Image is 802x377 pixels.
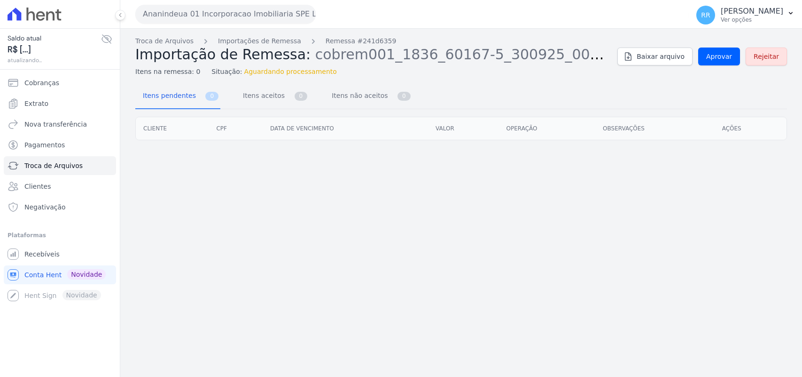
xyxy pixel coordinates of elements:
span: atualizando... [8,56,101,64]
a: Itens não aceitos 0 [324,84,413,109]
span: Aprovar [706,52,732,61]
span: Troca de Arquivos [24,161,83,170]
div: Plataformas [8,230,112,241]
span: R$ [...] [8,43,101,56]
span: Itens não aceitos [326,86,389,105]
a: Itens aceitos 0 [235,84,309,109]
span: Itens pendentes [137,86,198,105]
a: Extrato [4,94,116,113]
span: Saldo atual [8,33,101,43]
span: Pagamentos [24,140,65,150]
nav: Breadcrumb [135,36,610,46]
th: CPF [209,117,262,140]
span: Aguardando processamento [244,67,337,77]
span: Itens na remessa: 0 [135,67,200,77]
th: Valor [428,117,499,140]
nav: Sidebar [8,73,112,305]
span: Conta Hent [24,270,62,280]
span: Itens aceitos [237,86,287,105]
th: Ações [715,117,786,140]
span: RR [701,12,710,18]
a: Importações de Remessa [218,36,301,46]
a: Conta Hent Novidade [4,265,116,284]
span: 0 [205,92,218,101]
a: Negativação [4,198,116,217]
a: Cobranças [4,73,116,92]
th: Data de vencimento [263,117,428,140]
span: cobrem001_1836_60167-5_300925_009.TXT [315,45,630,63]
a: Troca de Arquivos [135,36,194,46]
a: Rejeitar [746,48,787,65]
a: Nova transferência [4,115,116,134]
a: Baixar arquivo [617,48,693,65]
a: Clientes [4,177,116,196]
nav: Tab selector [135,84,413,109]
span: Rejeitar [754,52,779,61]
a: Pagamentos [4,136,116,154]
span: Cobranças [24,78,59,88]
a: Recebíveis [4,245,116,264]
span: Recebíveis [24,249,60,259]
a: Troca de Arquivos [4,156,116,175]
span: Situação: [211,67,242,77]
th: Cliente [136,117,209,140]
p: Ver opções [721,16,783,24]
span: 0 [397,92,411,101]
span: Clientes [24,182,51,191]
button: RR [PERSON_NAME] Ver opções [689,2,802,28]
p: [PERSON_NAME] [721,7,783,16]
span: Importação de Remessa: [135,46,311,63]
span: Novidade [67,269,106,280]
span: Negativação [24,202,66,212]
a: Aprovar [698,48,740,65]
button: Ananindeua 01 Incorporacao Imobiliaria SPE LTDA [135,5,316,24]
span: Nova transferência [24,120,87,129]
span: Baixar arquivo [637,52,685,61]
th: Operação [499,117,596,140]
span: 0 [295,92,308,101]
a: Remessa #241d6359 [326,36,397,46]
a: Itens pendentes 0 [135,84,220,109]
th: Observações [595,117,715,140]
span: Extrato [24,99,48,108]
